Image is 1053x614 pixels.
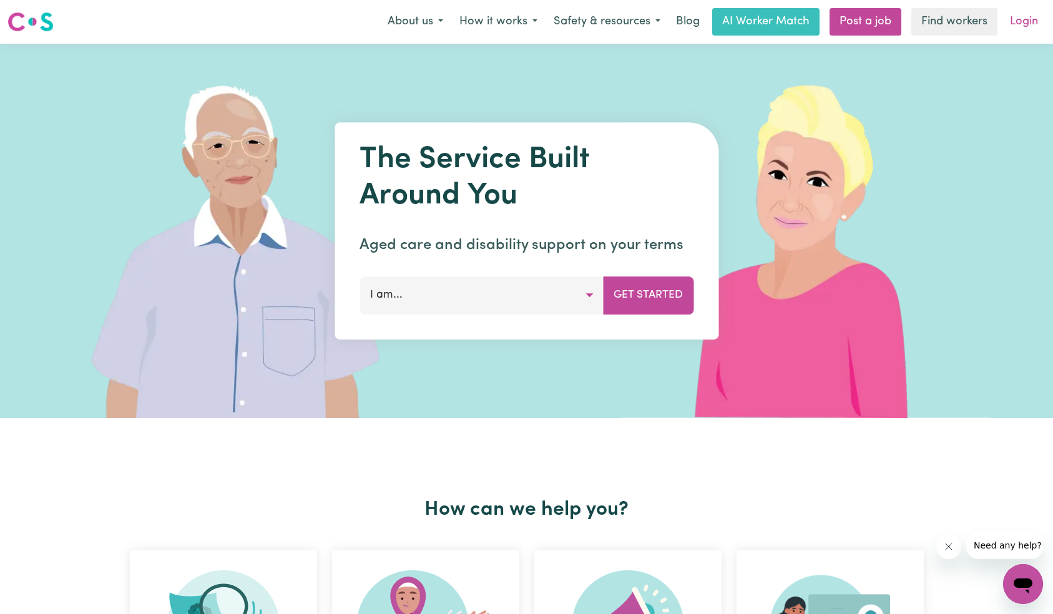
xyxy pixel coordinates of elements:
button: Safety & resources [546,9,669,35]
h2: How can we help you? [122,498,931,522]
a: Find workers [911,8,997,36]
iframe: Message from company [966,532,1043,559]
img: Careseekers logo [7,11,54,33]
h1: The Service Built Around You [360,142,693,214]
iframe: Button to launch messaging window [1003,564,1043,604]
a: AI Worker Match [712,8,820,36]
button: About us [380,9,451,35]
a: Careseekers logo [7,7,54,36]
button: How it works [451,9,546,35]
a: Login [1002,8,1046,36]
button: I am... [360,276,604,314]
button: Get Started [603,276,693,314]
a: Post a job [830,8,901,36]
a: Blog [669,8,707,36]
p: Aged care and disability support on your terms [360,234,693,256]
iframe: Close message [936,534,961,559]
